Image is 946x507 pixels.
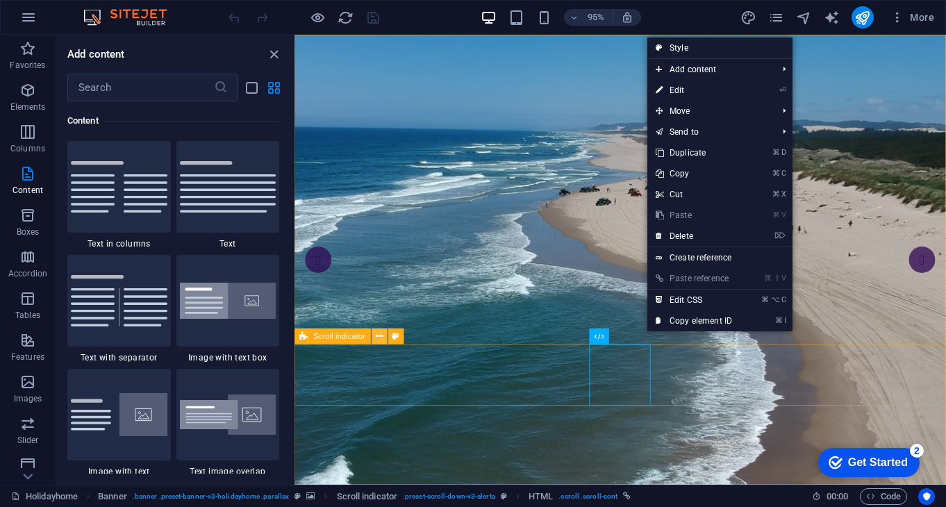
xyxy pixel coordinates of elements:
i: This element is a customizable preset [501,492,507,500]
button: text_generator [824,9,840,26]
i: V [781,274,786,283]
img: text-with-image-v4.svg [71,393,167,436]
div: Image with text [67,369,171,477]
button: pages [768,9,785,26]
span: Move [647,101,772,122]
div: Image with text box [176,255,280,363]
a: Style [647,38,793,58]
i: On resize automatically adjust zoom level to fit chosen device. [621,11,633,24]
span: : [836,491,838,501]
p: Favorites [10,60,45,71]
button: publish [852,6,874,28]
a: ⌘ICopy element ID [647,310,740,331]
button: reload [337,9,354,26]
span: Scroll indicator [314,333,366,340]
i: ⌘ [764,274,772,283]
div: Text image overlap [176,369,280,477]
div: Text [176,141,280,249]
i: This element is linked [623,492,631,500]
a: Send to [647,122,772,142]
input: Search [67,74,214,101]
span: Image with text [67,466,171,477]
span: Click to select. Double-click to edit [98,488,127,505]
a: ⌘XCut [647,184,740,205]
button: 95% [564,9,613,26]
div: Get Started 2 items remaining, 60% complete [11,7,113,36]
span: . scroll .scroll-cont [558,488,617,505]
a: ⌘⌥CEdit CSS [647,290,740,310]
a: Create reference [647,247,793,268]
a: ⌘VPaste [647,205,740,226]
p: Tables [15,310,40,321]
button: Click here to leave preview mode and continue editing [309,9,326,26]
img: Editor Logo [80,9,184,26]
i: D [781,148,786,157]
img: text-with-separator.svg [71,275,167,326]
button: close panel [265,46,282,63]
i: Reload page [338,10,354,26]
span: Image with text box [176,352,280,363]
a: ⏎Edit [647,80,740,101]
i: V [781,210,786,219]
i: X [781,190,786,199]
i: ⌘ [772,210,780,219]
span: Text with separator [67,352,171,363]
i: Design (Ctrl+Alt+Y) [740,10,756,26]
div: Text in columns [67,141,171,249]
a: ⌘DDuplicate [647,142,740,163]
div: Text with separator [67,255,171,363]
p: Accordion [8,268,47,279]
a: ⌦Delete [647,226,740,247]
button: grid-view [265,79,282,96]
i: I [784,316,786,325]
span: Click to select. Double-click to edit [529,488,553,505]
h6: Content [67,113,279,129]
i: ⏎ [779,85,786,94]
a: ⌘⇧VPaste reference [647,268,740,289]
button: Usercentrics [918,488,935,505]
button: navigator [796,9,813,26]
i: ⌘ [772,148,780,157]
i: ⌘ [761,295,769,304]
i: C [781,295,786,304]
p: Columns [10,143,45,154]
button: Code [860,488,907,505]
i: AI Writer [824,10,840,26]
div: 2 [103,3,117,17]
p: Slider [17,435,39,446]
span: . banner .preset-banner-v3-holidayhome .parallax [133,488,289,505]
h6: Add content [67,46,125,63]
p: Content [13,185,43,196]
i: ⌥ [771,295,780,304]
img: image-with-text-box.svg [180,283,276,319]
span: Text image overlap [176,466,280,477]
div: Get Started [41,15,101,28]
button: design [740,9,757,26]
span: Text in columns [67,238,171,249]
p: Boxes [17,226,40,238]
i: Navigator [796,10,812,26]
i: ⇧ [774,274,780,283]
button: More [885,6,940,28]
img: text.svg [180,161,276,213]
i: C [781,169,786,178]
span: 00 00 [827,488,848,505]
img: text-in-columns.svg [71,161,167,213]
button: list-view [243,79,260,96]
nav: breadcrumb [98,488,631,505]
span: More [890,10,934,24]
span: Code [866,488,901,505]
i: This element contains a background [306,492,315,500]
h6: 95% [585,9,607,26]
span: Add content [647,59,772,80]
i: ⌘ [772,190,780,199]
p: Features [11,351,44,363]
p: Images [14,393,42,404]
a: ⌘CCopy [647,163,740,184]
i: This element is a customizable preset [294,492,301,500]
img: text-image-overlap.svg [180,394,276,435]
span: Text [176,238,280,249]
a: Click to cancel selection. Double-click to open Pages [11,488,78,505]
i: Pages (Ctrl+Alt+S) [768,10,784,26]
i: ⌦ [774,231,786,240]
